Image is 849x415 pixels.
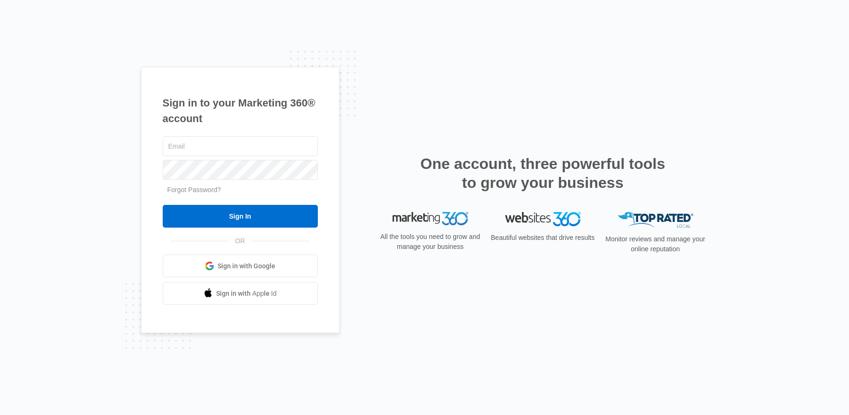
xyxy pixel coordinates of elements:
input: Sign In [163,205,318,228]
a: Sign in with Google [163,255,318,277]
p: Monitor reviews and manage your online reputation [603,234,709,254]
a: Forgot Password? [167,186,221,194]
img: Marketing 360 [393,212,468,225]
span: OR [228,236,252,246]
h2: One account, three powerful tools to grow your business [418,154,668,192]
img: Websites 360 [505,212,581,226]
a: Sign in with Apple Id [163,282,318,305]
span: Sign in with Apple Id [216,289,277,299]
img: Top Rated Local [618,212,693,228]
p: Beautiful websites that drive results [490,233,596,243]
span: Sign in with Google [218,261,275,271]
h1: Sign in to your Marketing 360® account [163,95,318,126]
input: Email [163,136,318,156]
p: All the tools you need to grow and manage your business [377,232,483,252]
